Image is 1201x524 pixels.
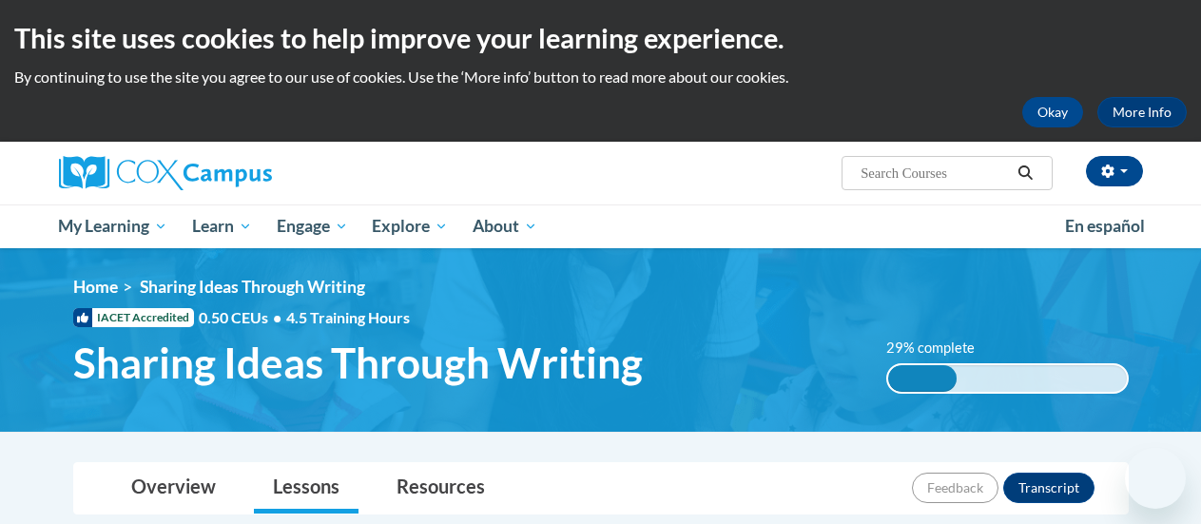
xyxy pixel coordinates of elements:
[1011,162,1039,184] button: Search
[1053,206,1157,246] a: En español
[1065,216,1145,236] span: En español
[1022,97,1083,127] button: Okay
[888,365,958,392] div: 29% complete
[47,204,181,248] a: My Learning
[59,156,401,190] a: Cox Campus
[273,308,281,326] span: •
[199,307,286,328] span: 0.50 CEUs
[112,463,235,514] a: Overview
[378,463,504,514] a: Resources
[886,338,996,359] label: 29% complete
[45,204,1157,248] div: Main menu
[1125,448,1186,509] iframe: Button to launch messaging window
[14,19,1187,57] h2: This site uses cookies to help improve your learning experience.
[58,215,167,238] span: My Learning
[73,277,118,297] a: Home
[14,67,1187,87] p: By continuing to use the site you agree to our use of cookies. Use the ‘More info’ button to read...
[192,215,252,238] span: Learn
[1097,97,1187,127] a: More Info
[286,308,410,326] span: 4.5 Training Hours
[912,473,998,503] button: Feedback
[473,215,537,238] span: About
[73,338,643,388] span: Sharing Ideas Through Writing
[460,204,550,248] a: About
[254,463,358,514] a: Lessons
[859,162,1011,184] input: Search Courses
[180,204,264,248] a: Learn
[359,204,460,248] a: Explore
[73,308,194,327] span: IACET Accredited
[1086,156,1143,186] button: Account Settings
[140,277,365,297] span: Sharing Ideas Through Writing
[264,204,360,248] a: Engage
[277,215,348,238] span: Engage
[1003,473,1094,503] button: Transcript
[372,215,448,238] span: Explore
[59,156,272,190] img: Cox Campus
